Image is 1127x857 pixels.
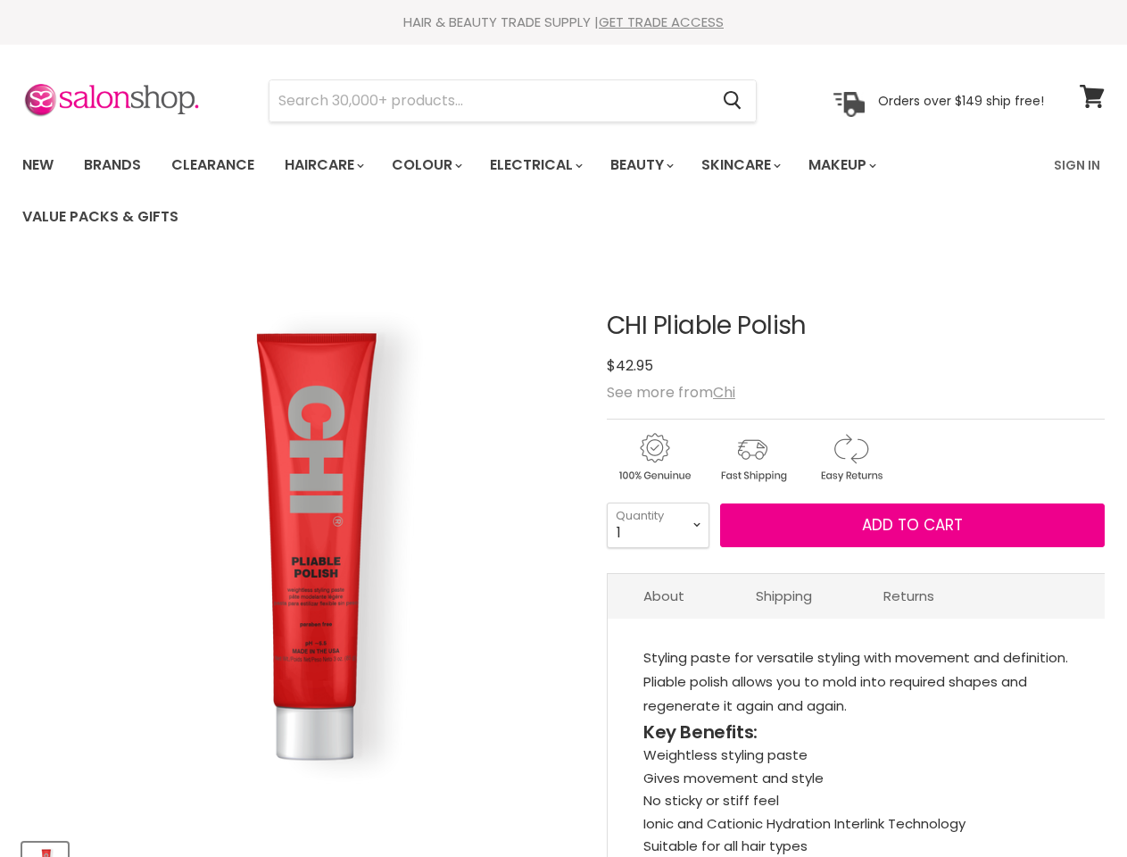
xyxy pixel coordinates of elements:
a: Electrical [476,146,593,184]
li: Gives movement and style [643,767,1069,790]
button: Search [709,80,756,121]
span: $42.95 [607,355,653,376]
form: Product [269,79,757,122]
a: Skincare [688,146,791,184]
a: Shipping [720,574,848,618]
li: Weightless styling paste [643,744,1069,767]
a: Haircare [271,146,375,184]
img: returns.gif [803,430,898,485]
h4: Key Benefits: [643,721,1069,745]
img: genuine.gif [607,430,701,485]
a: Value Packs & Gifts [9,198,192,236]
a: New [9,146,67,184]
p: Styling paste for versatile styling with movement and definition. Pliable polish allows you to mo... [643,645,1069,721]
a: Colour [378,146,473,184]
div: CHI Pliable Polish image. Click or Scroll to Zoom. [22,268,580,826]
a: Sign In [1043,146,1111,184]
span: Add to cart [862,514,963,536]
p: Orders over $149 ship free! [878,92,1044,108]
ul: Main menu [9,139,1043,243]
li: No sticky or stiff feel [643,789,1069,812]
a: About [608,574,720,618]
span: See more from [607,382,735,403]
a: GET TRADE ACCESS [599,12,724,31]
h1: CHI Pliable Polish [607,312,1105,340]
a: Brands [70,146,154,184]
img: CHI Pliable Polish [22,268,580,826]
input: Search [269,80,709,121]
a: Clearance [158,146,268,184]
a: Chi [713,382,735,403]
li: Ionic and Cationic Hydration Interlink Technology [643,812,1069,836]
select: Quantity [607,503,709,547]
a: Makeup [795,146,887,184]
a: Beauty [597,146,684,184]
button: Add to cart [720,503,1105,548]
a: Returns [848,574,970,618]
img: shipping.gif [705,430,800,485]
